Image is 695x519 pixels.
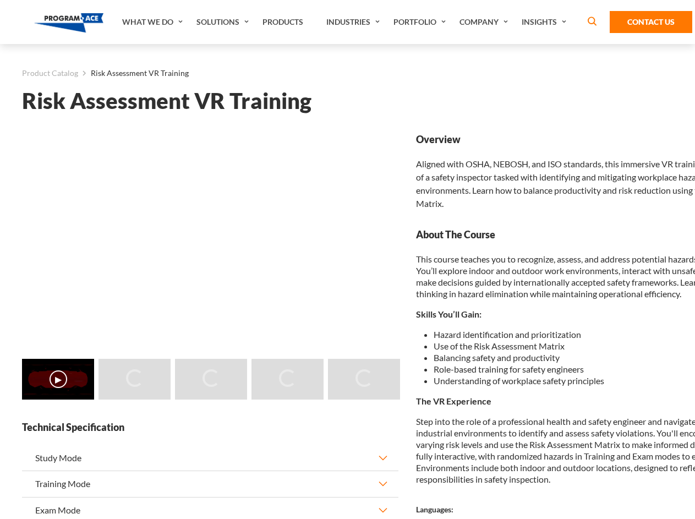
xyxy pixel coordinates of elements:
[22,66,78,80] a: Product Catalog
[34,13,104,32] img: Program-Ace
[50,370,67,388] button: ▶
[22,420,398,434] strong: Technical Specification
[610,11,692,33] a: Contact Us
[22,359,94,400] img: Risk Assessment VR Training - Video 0
[22,471,398,496] button: Training Mode
[416,505,453,514] strong: Languages:
[22,133,398,345] iframe: Risk Assessment VR Training - Video 0
[78,66,189,80] li: Risk Assessment VR Training
[22,445,398,471] button: Study Mode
